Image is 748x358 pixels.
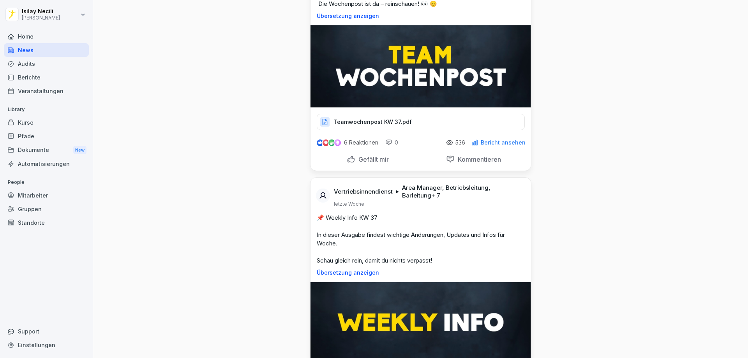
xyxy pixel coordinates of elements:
p: Übersetzung anzeigen [317,270,525,276]
p: Vertriebsinnendienst [334,188,393,196]
p: Teamwochenpost KW 37.pdf [333,118,412,126]
a: Gruppen [4,202,89,216]
img: love [323,140,329,146]
a: Pfade [4,129,89,143]
a: Einstellungen [4,338,89,352]
p: 536 [455,139,465,146]
p: [PERSON_NAME] [22,15,60,21]
a: News [4,43,89,57]
img: like [317,139,323,146]
p: Gefällt mir [355,155,389,163]
p: 6 Reaktionen [344,139,378,146]
p: Library [4,103,89,116]
a: Kurse [4,116,89,129]
img: inspiring [334,139,341,146]
a: Standorte [4,216,89,229]
a: Teamwochenpost KW 37.pdf [317,120,525,128]
p: letzte Woche [334,201,364,207]
p: Übersetzung anzeigen [317,13,525,19]
a: Audits [4,57,89,71]
p: People [4,176,89,189]
a: DokumenteNew [4,143,89,157]
p: Kommentieren [455,155,501,163]
p: Isilay Necili [22,8,60,15]
p: 📌 Weekly Info KW 37 In dieser Ausgabe findest wichtige Änderungen, Updates und Infos für Woche. S... [317,213,525,265]
div: Support [4,324,89,338]
div: 0 [385,139,398,146]
a: Berichte [4,71,89,84]
div: New [73,146,86,155]
div: Dokumente [4,143,89,157]
a: Veranstaltungen [4,84,89,98]
a: Home [4,30,89,43]
p: Area Manager, Betriebsleitung, Barleitung + 7 [402,184,522,199]
a: Automatisierungen [4,157,89,171]
img: celebrate [328,139,335,146]
p: Bericht ansehen [481,139,526,146]
img: y71clczu7k497bi9yol2zikg.png [310,25,531,108]
a: Mitarbeiter [4,189,89,202]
